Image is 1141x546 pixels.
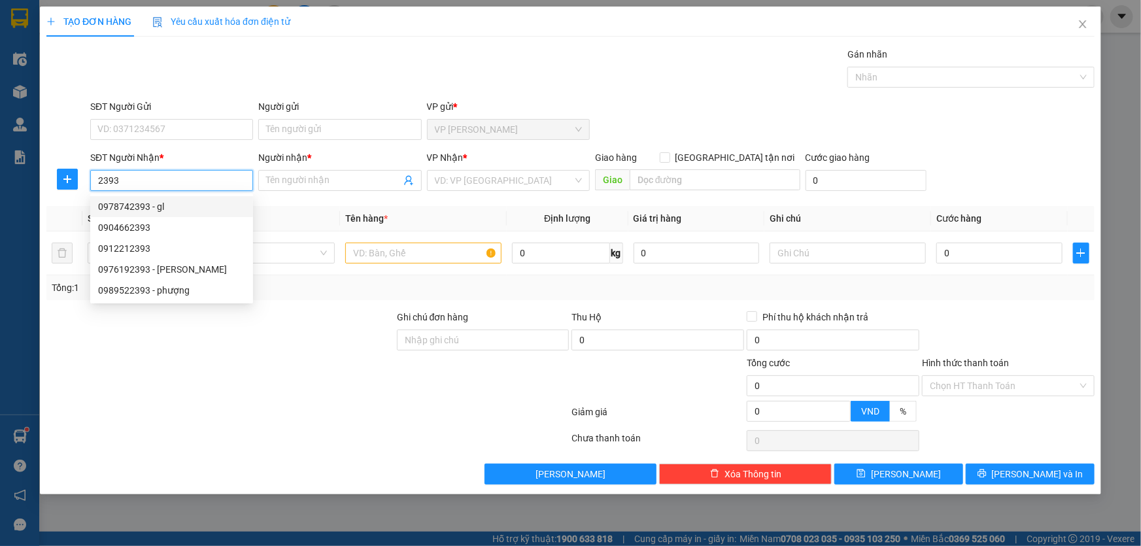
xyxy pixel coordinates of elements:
[52,243,73,264] button: delete
[922,358,1009,368] label: Hình thức thanh toán
[536,467,605,481] span: [PERSON_NAME]
[98,220,245,235] div: 0904662393
[90,196,253,217] div: 0978742393 - gl
[427,99,590,114] div: VP gửi
[630,169,800,190] input: Dọc đường
[88,213,98,224] span: SL
[90,150,253,165] div: SĐT Người Nhận
[544,213,590,224] span: Định lượng
[806,152,870,163] label: Cước giao hàng
[98,241,245,256] div: 0912212393
[806,170,927,191] input: Cước giao hàng
[571,431,746,454] div: Chưa thanh toán
[710,469,719,479] span: delete
[571,405,746,428] div: Giảm giá
[571,312,602,322] span: Thu Hộ
[634,213,682,224] span: Giá trị hàng
[258,99,421,114] div: Người gửi
[834,464,963,485] button: save[PERSON_NAME]
[403,175,414,186] span: user-add
[427,152,464,163] span: VP Nhận
[847,49,887,60] label: Gán nhãn
[978,469,987,479] span: printer
[58,174,77,184] span: plus
[634,243,760,264] input: 0
[659,464,832,485] button: deleteXóa Thông tin
[936,213,981,224] span: Cước hàng
[900,406,906,417] span: %
[1064,7,1101,43] button: Close
[610,243,623,264] span: kg
[595,169,630,190] span: Giao
[857,469,866,479] span: save
[345,213,388,224] span: Tên hàng
[992,467,1083,481] span: [PERSON_NAME] và In
[1073,243,1089,264] button: plus
[747,358,790,368] span: Tổng cước
[90,259,253,280] div: 0976192393 - Phương anh
[46,16,131,27] span: TẠO ĐƠN HÀNG
[122,32,547,48] li: Số 378 [PERSON_NAME] ( trong nhà khách [GEOGRAPHIC_DATA])
[52,281,441,295] div: Tổng: 1
[861,406,879,417] span: VND
[770,243,926,264] input: Ghi Chú
[98,262,245,277] div: 0976192393 - [PERSON_NAME]
[435,120,582,139] span: VP Thanh Xuân
[258,150,421,165] div: Người nhận
[46,17,56,26] span: plus
[90,238,253,259] div: 0912212393
[670,150,800,165] span: [GEOGRAPHIC_DATA] tận nơi
[152,17,163,27] img: icon
[186,243,327,263] span: Khác
[98,199,245,214] div: 0978742393 - gl
[724,467,781,481] span: Xóa Thông tin
[757,310,874,324] span: Phí thu hộ khách nhận trả
[1074,248,1089,258] span: plus
[90,280,253,301] div: 0989522393 - phượng
[122,48,547,65] li: Hotline: 0965551559
[871,467,941,481] span: [PERSON_NAME]
[485,464,657,485] button: [PERSON_NAME]
[57,169,78,190] button: plus
[16,95,228,116] b: GỬI : VP [PERSON_NAME]
[966,464,1095,485] button: printer[PERSON_NAME] và In
[90,217,253,238] div: 0904662393
[1078,19,1088,29] span: close
[345,243,502,264] input: VD: Bàn, Ghế
[98,283,245,298] div: 0989522393 - phượng
[397,312,469,322] label: Ghi chú đơn hàng
[90,99,253,114] div: SĐT Người Gửi
[152,16,290,27] span: Yêu cầu xuất hóa đơn điện tử
[595,152,637,163] span: Giao hàng
[397,330,570,350] input: Ghi chú đơn hàng
[764,206,931,231] th: Ghi chú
